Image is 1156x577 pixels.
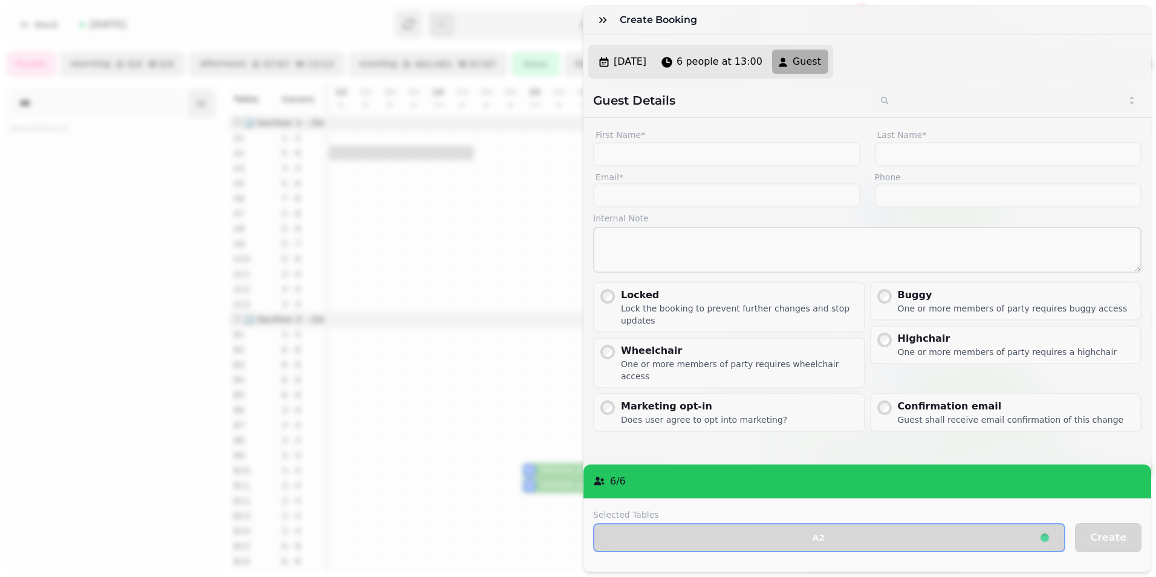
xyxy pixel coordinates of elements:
h2: Guest Details [593,92,863,109]
label: Internal Note [593,212,1141,224]
div: One or more members of party requires buggy access [898,302,1128,315]
div: Locked [621,288,859,302]
label: Email* [593,171,860,183]
button: A2 [593,523,1065,552]
p: 6 / 6 [610,474,626,489]
span: Create [1090,533,1126,543]
div: Confirmation email [898,399,1124,414]
h3: Create Booking [620,13,702,27]
label: Last Name* [875,128,1142,142]
label: First Name* [593,128,860,142]
div: Lock the booking to prevent further changes and stop updates [621,302,859,327]
div: Does user agree to opt into marketing? [621,414,787,426]
div: Marketing opt-in [621,399,787,414]
p: A2 [812,533,825,542]
div: Buggy [898,288,1128,302]
label: Phone [875,171,1142,183]
button: Create [1075,523,1141,552]
span: 6 people at 13:00 [677,54,762,69]
span: [DATE] [614,54,646,69]
label: Selected Tables [593,509,1065,521]
div: One or more members of party requires a highchair [898,346,1117,358]
span: Guest [793,54,821,69]
div: Guest shall receive email confirmation of this change [898,414,1124,426]
div: Highchair [898,331,1117,346]
div: One or more members of party requires wheelchair access [621,358,859,382]
div: Wheelchair [621,344,859,358]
